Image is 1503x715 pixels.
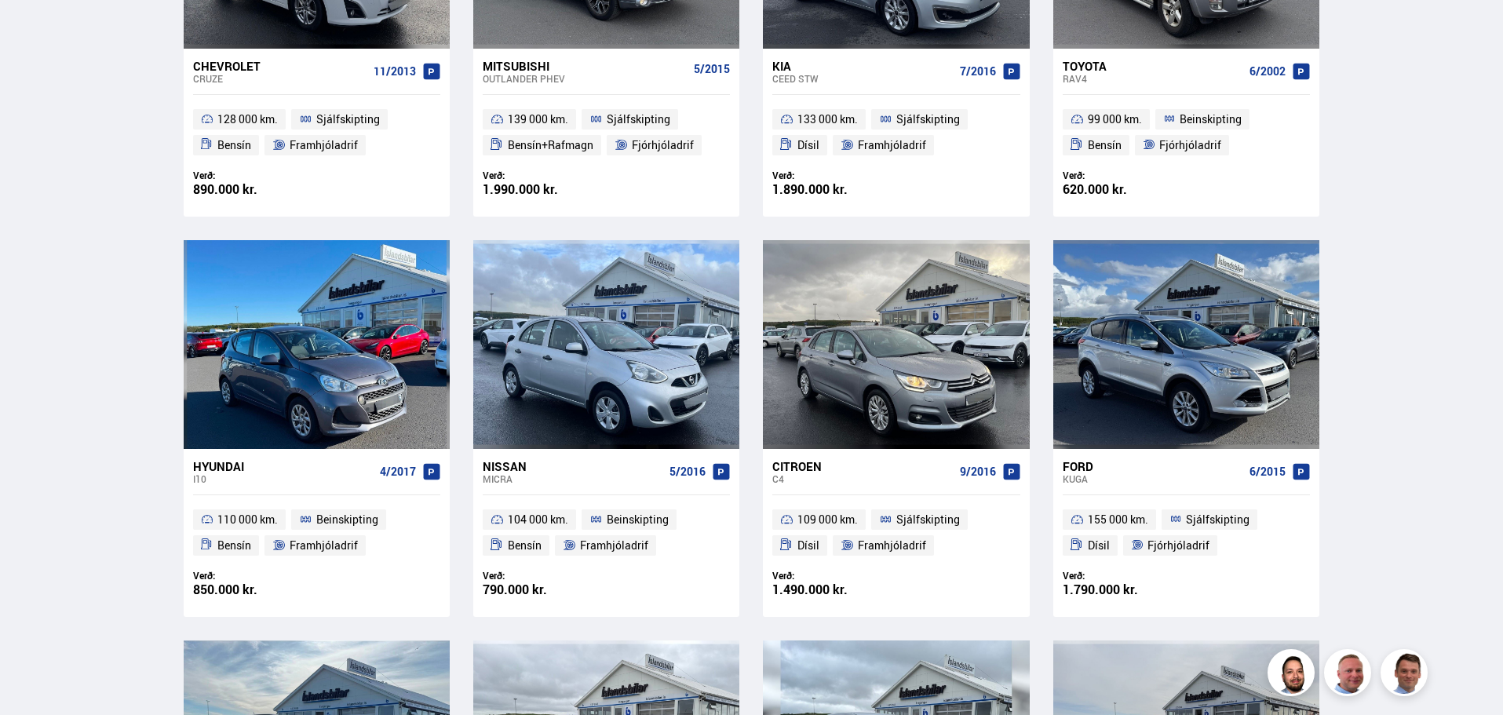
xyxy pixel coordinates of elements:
[607,110,670,129] span: Sjálfskipting
[763,49,1029,217] a: Kia Ceed STW 7/2016 133 000 km. Sjálfskipting Dísil Framhjóladrif Verð: 1.890.000 kr.
[1063,73,1243,84] div: RAV4
[483,73,688,84] div: Outlander PHEV
[217,536,251,555] span: Bensín
[1088,110,1142,129] span: 99 000 km.
[797,110,858,129] span: 133 000 km.
[1088,536,1110,555] span: Dísil
[669,465,706,478] span: 5/2016
[217,136,251,155] span: Bensín
[483,459,663,473] div: Nissan
[896,510,960,529] span: Sjálfskipting
[772,459,953,473] div: Citroen
[1383,651,1430,699] img: FbJEzSuNWCJXmdc-.webp
[858,136,926,155] span: Framhjóladrif
[483,473,663,484] div: Micra
[1270,651,1317,699] img: nhp88E3Fdnt1Opn2.png
[1249,465,1286,478] span: 6/2015
[797,136,819,155] span: Dísil
[607,510,669,529] span: Beinskipting
[193,59,367,73] div: Chevrolet
[1063,59,1243,73] div: Toyota
[1326,651,1373,699] img: siFngHWaQ9KaOqBr.png
[193,73,367,84] div: Cruze
[290,536,358,555] span: Framhjóladrif
[508,136,593,155] span: Bensín+Rafmagn
[772,183,896,196] div: 1.890.000 kr.
[896,110,960,129] span: Sjálfskipting
[772,570,896,582] div: Verð:
[1063,183,1187,196] div: 620.000 kr.
[13,6,60,53] button: Opna LiveChat spjallviðmót
[1147,536,1209,555] span: Fjórhjóladrif
[960,65,996,78] span: 7/2016
[632,136,694,155] span: Fjórhjóladrif
[193,459,374,473] div: Hyundai
[316,110,380,129] span: Sjálfskipting
[483,170,607,181] div: Verð:
[193,570,317,582] div: Verð:
[380,465,416,478] span: 4/2017
[1053,49,1319,217] a: Toyota RAV4 6/2002 99 000 km. Beinskipting Bensín Fjórhjóladrif Verð: 620.000 kr.
[508,510,568,529] span: 104 000 km.
[1159,136,1221,155] span: Fjórhjóladrif
[483,570,607,582] div: Verð:
[1063,459,1243,473] div: Ford
[374,65,416,78] span: 11/2013
[772,59,953,73] div: Kia
[193,583,317,596] div: 850.000 kr.
[772,583,896,596] div: 1.490.000 kr.
[1088,510,1148,529] span: 155 000 km.
[1088,136,1122,155] span: Bensín
[193,183,317,196] div: 890.000 kr.
[580,536,648,555] span: Framhjóladrif
[772,73,953,84] div: Ceed STW
[217,510,278,529] span: 110 000 km.
[184,449,450,617] a: Hyundai i10 4/2017 110 000 km. Beinskipting Bensín Framhjóladrif Verð: 850.000 kr.
[508,536,542,555] span: Bensín
[1186,510,1249,529] span: Sjálfskipting
[763,449,1029,617] a: Citroen C4 9/2016 109 000 km. Sjálfskipting Dísil Framhjóladrif Verð: 1.490.000 kr.
[473,449,739,617] a: Nissan Micra 5/2016 104 000 km. Beinskipting Bensín Framhjóladrif Verð: 790.000 kr.
[797,510,858,529] span: 109 000 km.
[1063,570,1187,582] div: Verð:
[797,536,819,555] span: Dísil
[316,510,378,529] span: Beinskipting
[193,473,374,484] div: i10
[483,59,688,73] div: Mitsubishi
[483,583,607,596] div: 790.000 kr.
[1063,170,1187,181] div: Verð:
[858,536,926,555] span: Framhjóladrif
[1180,110,1242,129] span: Beinskipting
[508,110,568,129] span: 139 000 km.
[772,473,953,484] div: C4
[960,465,996,478] span: 9/2016
[694,63,730,75] span: 5/2015
[1063,473,1243,484] div: Kuga
[483,183,607,196] div: 1.990.000 kr.
[290,136,358,155] span: Framhjóladrif
[1249,65,1286,78] span: 6/2002
[217,110,278,129] span: 128 000 km.
[1063,583,1187,596] div: 1.790.000 kr.
[473,49,739,217] a: Mitsubishi Outlander PHEV 5/2015 139 000 km. Sjálfskipting Bensín+Rafmagn Fjórhjóladrif Verð: 1.9...
[193,170,317,181] div: Verð:
[1053,449,1319,617] a: Ford Kuga 6/2015 155 000 km. Sjálfskipting Dísil Fjórhjóladrif Verð: 1.790.000 kr.
[184,49,450,217] a: Chevrolet Cruze 11/2013 128 000 km. Sjálfskipting Bensín Framhjóladrif Verð: 890.000 kr.
[772,170,896,181] div: Verð:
